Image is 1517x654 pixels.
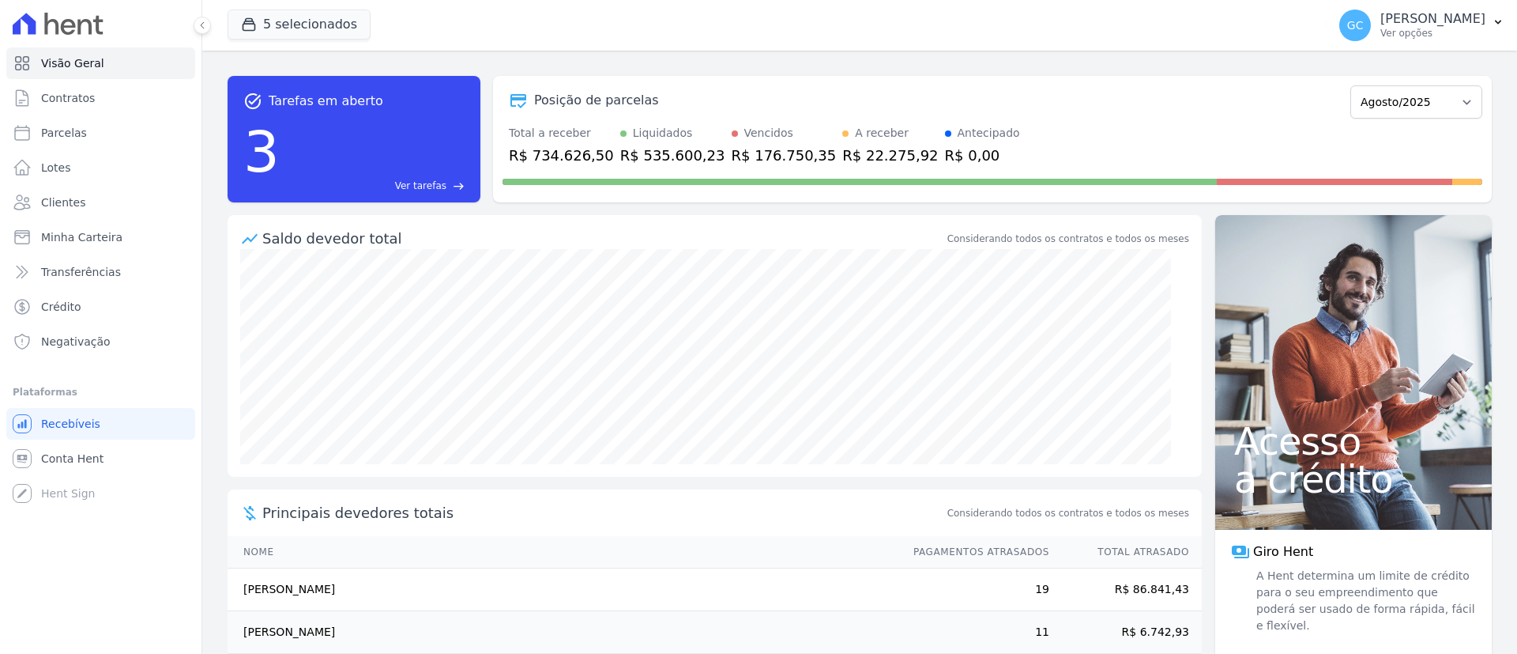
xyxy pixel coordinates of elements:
th: Nome [228,536,898,569]
td: 11 [898,611,1050,654]
a: Negativação [6,326,195,357]
div: A receber [855,125,909,142]
span: Crédito [41,299,81,315]
a: Minha Carteira [6,221,195,253]
span: Ver tarefas [395,179,446,193]
div: 3 [243,111,280,193]
button: 5 selecionados [228,9,371,40]
a: Visão Geral [6,47,195,79]
a: Parcelas [6,117,195,149]
span: Considerando todos os contratos e todos os meses [947,506,1189,520]
span: Lotes [41,160,71,176]
a: Conta Hent [6,443,195,474]
a: Lotes [6,152,195,183]
td: [PERSON_NAME] [228,611,898,654]
div: Posição de parcelas [534,91,659,110]
a: Clientes [6,187,195,218]
span: A Hent determina um limite de crédito para o seu empreendimento que poderá ser usado de forma ráp... [1253,568,1476,634]
div: Plataformas [13,383,189,402]
div: R$ 734.626,50 [509,145,614,166]
a: Contratos [6,82,195,114]
td: R$ 6.742,93 [1050,611,1202,654]
div: Antecipado [958,125,1020,142]
div: R$ 176.750,35 [732,145,837,166]
a: Transferências [6,256,195,288]
div: Vencidos [744,125,793,142]
span: Acesso [1234,422,1473,460]
span: Parcelas [41,125,87,141]
div: R$ 0,00 [945,145,1020,166]
a: Ver tarefas east [286,179,465,193]
span: east [453,180,465,192]
span: Clientes [41,195,85,210]
span: Transferências [41,264,121,280]
span: Conta Hent [41,451,104,467]
span: Recebíveis [41,416,100,432]
td: 19 [898,569,1050,611]
div: R$ 535.600,23 [620,145,725,166]
span: a crédito [1234,460,1473,498]
div: Saldo devedor total [262,228,944,249]
a: Crédito [6,291,195,323]
span: Minha Carteira [41,229,122,245]
div: Considerando todos os contratos e todos os meses [947,232,1189,246]
td: [PERSON_NAME] [228,569,898,611]
p: [PERSON_NAME] [1380,11,1485,27]
td: R$ 86.841,43 [1050,569,1202,611]
button: GC [PERSON_NAME] Ver opções [1327,3,1517,47]
span: task_alt [243,92,262,111]
th: Total Atrasado [1050,536,1202,569]
span: Principais devedores totais [262,502,944,524]
span: Negativação [41,334,111,350]
th: Pagamentos Atrasados [898,536,1050,569]
span: Visão Geral [41,55,104,71]
div: R$ 22.275,92 [842,145,938,166]
span: GC [1347,20,1364,31]
a: Recebíveis [6,408,195,440]
div: Liquidados [633,125,693,142]
span: Contratos [41,90,95,106]
span: Tarefas em aberto [269,92,383,111]
p: Ver opções [1380,27,1485,40]
div: Total a receber [509,125,614,142]
span: Giro Hent [1253,542,1313,561]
